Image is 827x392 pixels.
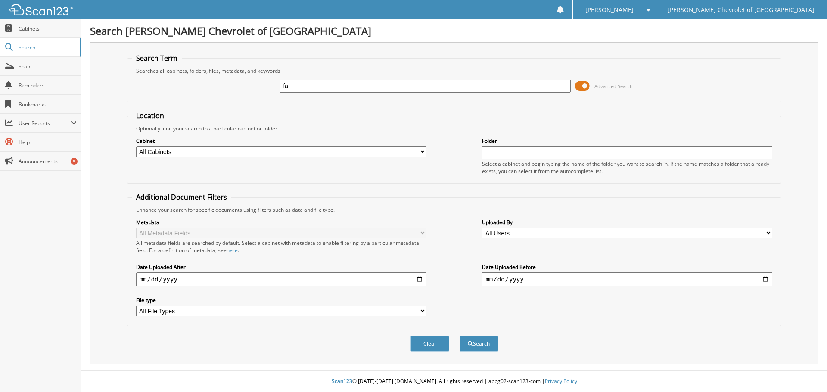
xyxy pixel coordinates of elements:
[132,192,231,202] legend: Additional Document Filters
[136,239,426,254] div: All metadata fields are searched by default. Select a cabinet with metadata to enable filtering b...
[132,125,777,132] div: Optionally limit your search to a particular cabinet or folder
[136,137,426,145] label: Cabinet
[19,44,75,51] span: Search
[482,137,772,145] label: Folder
[136,272,426,286] input: start
[482,263,772,271] label: Date Uploaded Before
[227,247,238,254] a: here
[19,63,77,70] span: Scan
[482,272,772,286] input: end
[19,82,77,89] span: Reminders
[19,157,77,165] span: Announcements
[136,296,426,304] label: File type
[132,206,777,213] div: Enhance your search for specific documents using filters such as date and file type.
[668,7,815,12] span: [PERSON_NAME] Chevrolet of [GEOGRAPHIC_DATA]
[9,4,73,15] img: scan123-logo-white.svg
[410,336,449,352] button: Clear
[136,263,426,271] label: Date Uploaded After
[784,351,827,392] iframe: Chat Widget
[132,53,182,63] legend: Search Term
[90,24,818,38] h1: Search [PERSON_NAME] Chevrolet of [GEOGRAPHIC_DATA]
[81,371,827,392] div: © [DATE]-[DATE] [DOMAIN_NAME]. All rights reserved | appg02-scan123-com |
[132,67,777,74] div: Searches all cabinets, folders, files, metadata, and keywords
[594,83,633,90] span: Advanced Search
[136,219,426,226] label: Metadata
[460,336,498,352] button: Search
[545,377,577,385] a: Privacy Policy
[482,219,772,226] label: Uploaded By
[19,120,71,127] span: User Reports
[332,377,352,385] span: Scan123
[132,111,168,120] legend: Location
[19,101,77,108] span: Bookmarks
[19,25,77,32] span: Cabinets
[71,158,78,165] div: 5
[19,139,77,146] span: Help
[482,160,772,175] div: Select a cabinet and begin typing the name of the folder you want to search in. If the name match...
[585,7,634,12] span: [PERSON_NAME]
